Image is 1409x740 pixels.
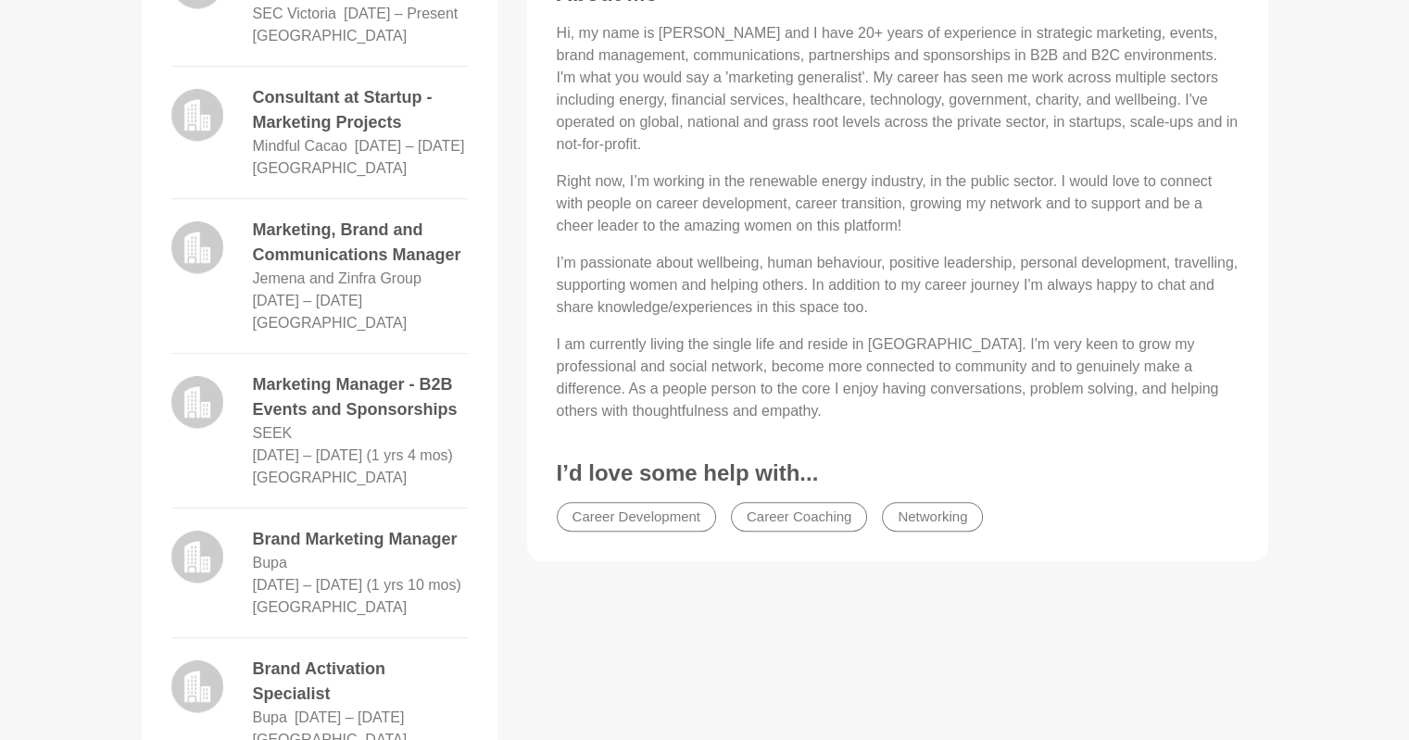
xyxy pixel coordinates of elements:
[253,657,468,707] dd: Brand Activation Specialist
[253,527,468,552] dd: Brand Marketing Manager
[253,552,287,574] dd: Bupa
[171,376,223,428] img: logo
[253,596,408,619] dd: [GEOGRAPHIC_DATA]
[171,221,223,273] img: logo
[557,170,1239,237] p: Right now, I’m working in the renewable energy industry, in the public sector. I would love to co...
[253,85,468,135] dd: Consultant at Startup - Marketing Projects
[253,574,461,596] dd: January 2015 – November 2016 (1 yrs 10 mos)
[253,268,421,290] dd: Jemena and Zinfra Group
[557,22,1239,156] p: Hi, my name is [PERSON_NAME] and I have 20+ years of experience in strategic marketing, events, b...
[253,290,363,312] dd: May 2018 – April 2024
[253,157,408,180] dd: [GEOGRAPHIC_DATA]
[557,459,1239,487] h3: I’d love some help with...
[253,372,468,422] dd: Marketing Manager - B2B Events and Sponsorships
[295,709,405,725] time: [DATE] – [DATE]
[253,25,408,47] dd: [GEOGRAPHIC_DATA]
[557,333,1239,422] p: I am currently living the single life and reside in [GEOGRAPHIC_DATA]. I'm very keen to grow my p...
[171,660,223,712] img: logo
[344,6,458,21] time: [DATE] – Present
[253,135,347,157] dd: Mindful Cacao
[253,3,336,25] dd: SEC Victoria
[355,138,465,154] time: [DATE] – [DATE]
[171,531,223,583] img: logo
[253,467,408,489] dd: [GEOGRAPHIC_DATA]
[253,447,453,463] time: [DATE] – [DATE] (1 yrs 4 mos)
[253,707,287,729] dd: Bupa
[253,445,453,467] dd: November 2016 – March 2018 (1 yrs 4 mos)
[253,422,293,445] dd: SEEK
[557,252,1239,319] p: I’m passionate about wellbeing, human behaviour, positive leadership, personal development, trave...
[253,577,461,593] time: [DATE] – [DATE] (1 yrs 10 mos)
[171,89,223,141] img: logo
[253,312,408,334] dd: [GEOGRAPHIC_DATA]
[295,707,405,729] dd: October 2012 – October 2015
[355,135,465,157] dd: June 2025 – January 2025
[253,293,363,308] time: [DATE] – [DATE]
[253,218,468,268] dd: Marketing, Brand and Communications Manager
[344,3,458,25] dd: February 2025 – Present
